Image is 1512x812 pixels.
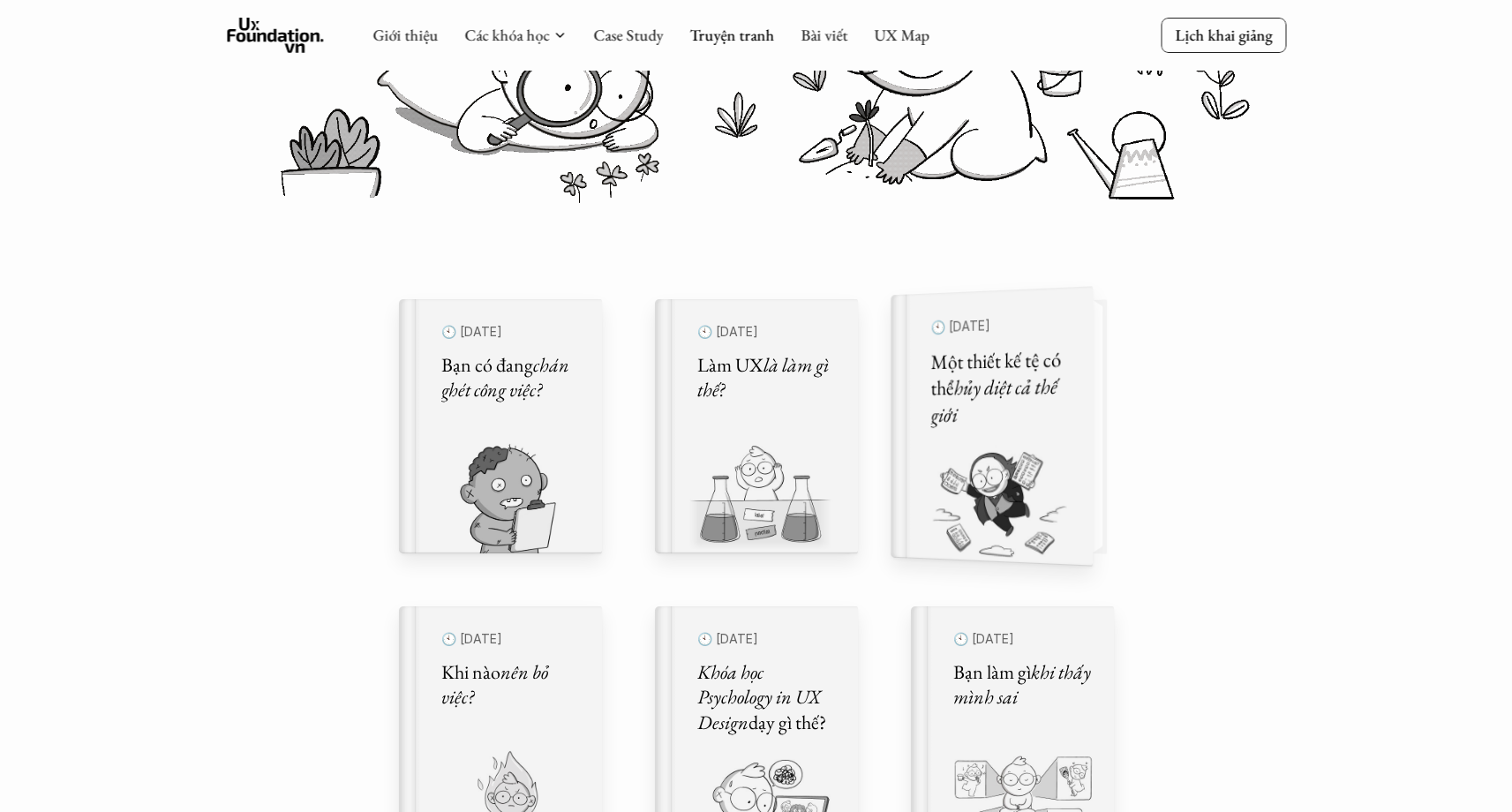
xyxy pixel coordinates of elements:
h5: Làm UX [697,353,837,403]
p: 🕙 [DATE] [441,320,581,344]
p: 🕙 [DATE] [697,320,837,344]
p: Lịch khai giảng [1175,25,1272,45]
a: Truyện tranh [689,25,774,45]
a: UX Map [874,25,929,45]
a: 🕙 [DATE]Một thiết kế tệ có thểhủy diệt cả thế giới [911,299,1114,553]
em: là làm gì thế? [697,352,832,403]
h5: dạy gì thế? [697,660,837,736]
a: Bài viết [801,25,847,45]
a: 🕙 [DATE]Bạn có đangchán ghét công việc? [399,299,602,553]
p: 🕙 [DATE] [697,628,837,651]
h5: Khi nào [441,660,581,710]
p: 🕙 [DATE] [930,311,1070,341]
a: Giới thiệu [372,25,438,45]
a: 🕙 [DATE]Làm UXlà làm gì thế? [655,299,858,553]
h5: Bạn làm gì [953,660,1093,710]
em: khi thấy mình sai [953,659,1095,710]
em: chán ghét công việc? [441,352,573,403]
h5: Bạn có đang [441,353,581,403]
a: Lịch khai giảng [1161,18,1286,52]
a: Các khóa học [464,25,549,45]
p: 🕙 [DATE] [441,628,581,651]
em: nên bỏ việc? [441,659,552,710]
h5: Một thiết kế tệ có thể [930,346,1070,429]
p: 🕙 [DATE] [953,628,1093,651]
a: Case Study [593,25,663,45]
em: Khóa học Psychology in UX Design [697,659,824,735]
em: hủy diệt cả thế giới [930,372,1060,428]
